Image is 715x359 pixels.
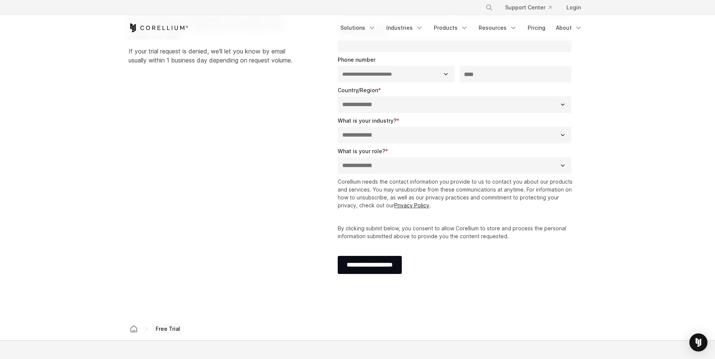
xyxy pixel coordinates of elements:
a: Pricing [523,21,550,35]
span: Country/Region [338,87,378,93]
a: Industries [382,21,428,35]
a: Resources [474,21,522,35]
div: Navigation Menu [336,21,587,35]
span: What is your industry? [338,117,397,124]
a: Corellium Home [129,23,188,32]
div: Navigation Menu [476,1,587,14]
p: Corellium needs the contact information you provide to us to contact you about our products and s... [338,178,575,209]
a: Privacy Policy [394,202,429,208]
span: Free Trial [153,324,183,334]
a: Support Center [499,1,557,14]
div: Open Intercom Messenger [689,333,707,351]
span: If your trial request is denied, we'll let you know by email usually within 1 business day depend... [129,47,292,64]
span: What is your role? [338,148,385,154]
a: Solutions [336,21,380,35]
p: By clicking submit below, you consent to allow Corellium to store and process the personal inform... [338,224,575,240]
span: Phone number [338,56,375,63]
a: Corellium home [127,324,141,334]
a: About [551,21,587,35]
a: Products [429,21,473,35]
a: Login [560,1,587,14]
button: Search [482,1,496,14]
